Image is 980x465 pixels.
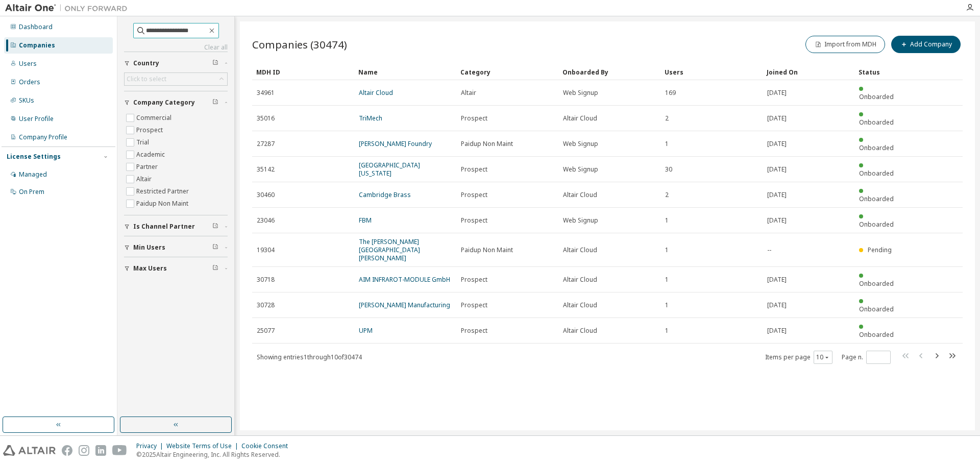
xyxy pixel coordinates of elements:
[124,91,228,114] button: Company Category
[19,78,40,86] div: Orders
[665,301,669,309] span: 1
[359,275,450,284] a: AIM INFRAROT-MODULE GmbH
[133,99,195,107] span: Company Category
[133,59,159,67] span: Country
[563,191,597,199] span: Altair Cloud
[563,114,597,123] span: Altair Cloud
[665,89,676,97] span: 169
[257,353,362,361] span: Showing entries 1 through 10 of 30474
[136,124,165,136] label: Prospect
[256,64,350,80] div: MDH ID
[859,279,894,288] span: Onboarded
[891,36,961,53] button: Add Company
[767,165,787,174] span: [DATE]
[212,223,218,231] span: Clear filter
[816,353,830,361] button: 10
[665,327,669,335] span: 1
[563,89,598,97] span: Web Signup
[133,223,195,231] span: Is Channel Partner
[212,59,218,67] span: Clear filter
[212,243,218,252] span: Clear filter
[563,140,598,148] span: Web Signup
[257,191,275,199] span: 30460
[124,43,228,52] a: Clear all
[767,89,787,97] span: [DATE]
[859,330,894,339] span: Onboarded
[563,327,597,335] span: Altair Cloud
[7,153,61,161] div: License Settings
[461,191,487,199] span: Prospect
[212,99,218,107] span: Clear filter
[19,96,34,105] div: SKUs
[767,191,787,199] span: [DATE]
[665,216,669,225] span: 1
[136,198,190,210] label: Paidup Non Maint
[359,139,432,148] a: [PERSON_NAME] Foundry
[62,445,72,456] img: facebook.svg
[461,276,487,284] span: Prospect
[563,276,597,284] span: Altair Cloud
[136,112,174,124] label: Commercial
[3,445,56,456] img: altair_logo.svg
[767,327,787,335] span: [DATE]
[460,64,554,80] div: Category
[859,118,894,127] span: Onboarded
[257,165,275,174] span: 35142
[461,301,487,309] span: Prospect
[767,276,787,284] span: [DATE]
[358,64,452,80] div: Name
[767,301,787,309] span: [DATE]
[461,246,513,254] span: Paidup Non Maint
[19,115,54,123] div: User Profile
[665,140,669,148] span: 1
[257,327,275,335] span: 25077
[19,23,53,31] div: Dashboard
[461,140,513,148] span: Paidup Non Maint
[19,60,37,68] div: Users
[136,161,160,173] label: Partner
[562,64,656,80] div: Onboarded By
[359,190,411,199] a: Cambridge Brass
[136,136,151,149] label: Trial
[241,442,294,450] div: Cookie Consent
[19,170,47,179] div: Managed
[767,216,787,225] span: [DATE]
[127,75,166,83] div: Click to select
[461,89,476,97] span: Altair
[166,442,241,450] div: Website Terms of Use
[859,194,894,203] span: Onboarded
[19,188,44,196] div: On Prem
[257,246,275,254] span: 19304
[124,257,228,280] button: Max Users
[136,149,167,161] label: Academic
[257,216,275,225] span: 23046
[665,114,669,123] span: 2
[5,3,133,13] img: Altair One
[359,161,420,178] a: [GEOGRAPHIC_DATA][US_STATE]
[859,143,894,152] span: Onboarded
[136,185,191,198] label: Restricted Partner
[136,442,166,450] div: Privacy
[665,64,758,80] div: Users
[136,173,154,185] label: Altair
[665,276,669,284] span: 1
[563,246,597,254] span: Altair Cloud
[868,246,892,254] span: Pending
[136,450,294,459] p: © 2025 Altair Engineering, Inc. All Rights Reserved.
[359,216,372,225] a: FBM
[257,301,275,309] span: 30728
[767,246,771,254] span: --
[665,246,669,254] span: 1
[212,264,218,273] span: Clear filter
[359,237,420,262] a: The [PERSON_NAME][GEOGRAPHIC_DATA][PERSON_NAME]
[859,169,894,178] span: Onboarded
[79,445,89,456] img: instagram.svg
[859,220,894,229] span: Onboarded
[133,264,167,273] span: Max Users
[461,165,487,174] span: Prospect
[767,140,787,148] span: [DATE]
[359,88,393,97] a: Altair Cloud
[257,140,275,148] span: 27287
[257,276,275,284] span: 30718
[461,327,487,335] span: Prospect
